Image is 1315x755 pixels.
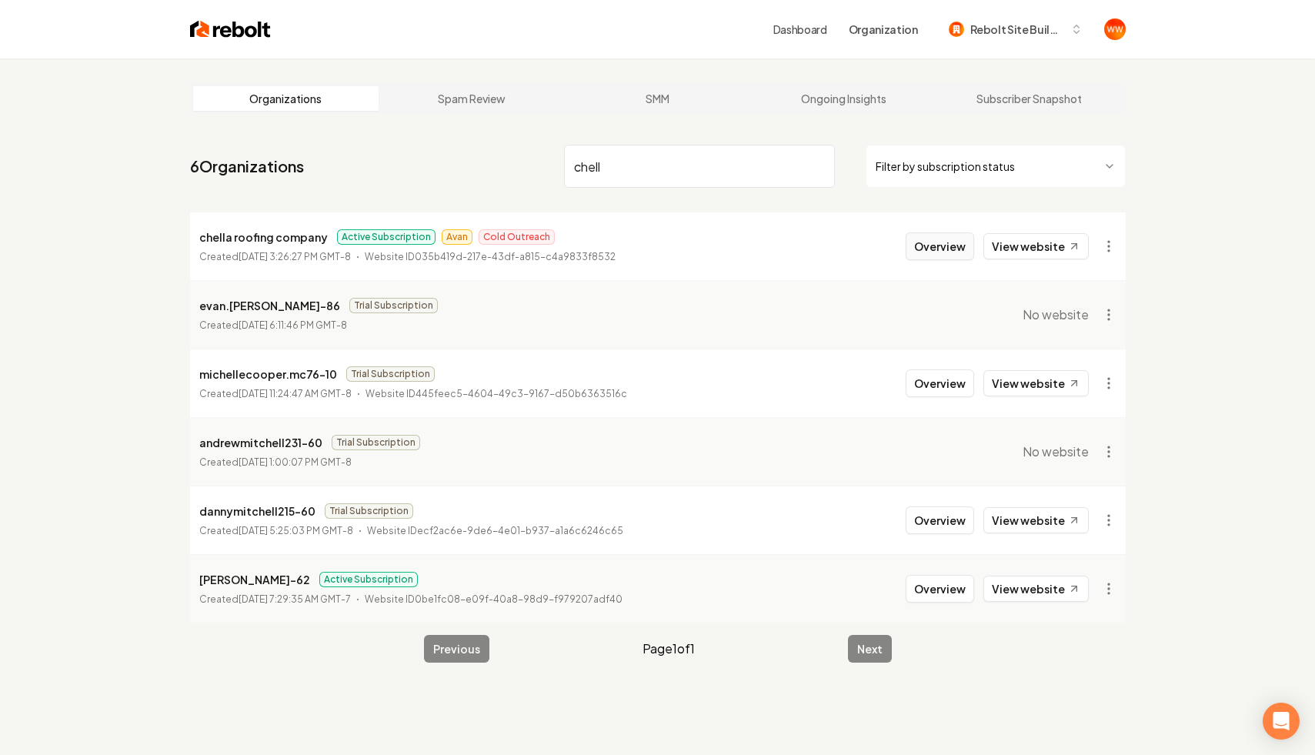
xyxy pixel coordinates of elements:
span: Active Subscription [319,572,418,587]
span: Trial Subscription [349,298,438,313]
span: Trial Subscription [325,503,413,519]
img: Rebolt Site Builder [949,22,964,37]
a: View website [983,507,1089,533]
p: Website ID 445feec5-4604-49c3-9167-d50b6363516c [365,386,627,402]
button: Overview [906,575,974,603]
span: Cold Outreach [479,229,555,245]
a: View website [983,576,1089,602]
img: Rebolt Logo [190,18,271,40]
span: No website [1023,306,1089,324]
time: [DATE] 1:00:07 PM GMT-8 [239,456,352,468]
p: Created [199,386,352,402]
p: dannymitchell215-60 [199,502,315,520]
a: 6Organizations [190,155,304,177]
button: Overview [906,506,974,534]
input: Search by name or ID [564,145,835,188]
time: [DATE] 3:26:27 PM GMT-8 [239,251,351,262]
time: [DATE] 11:24:47 AM GMT-8 [239,388,352,399]
img: Will Wallace [1104,18,1126,40]
p: evan.[PERSON_NAME]-86 [199,296,340,315]
time: [DATE] 6:11:46 PM GMT-8 [239,319,347,331]
p: chella roofing company [199,228,328,246]
a: View website [983,370,1089,396]
a: Spam Review [379,86,565,111]
button: Overview [906,232,974,260]
span: Active Subscription [337,229,436,245]
span: Trial Subscription [332,435,420,450]
a: Subscriber Snapshot [936,86,1123,111]
a: Dashboard [773,22,827,37]
button: Overview [906,369,974,397]
a: SMM [565,86,751,111]
a: View website [983,233,1089,259]
p: Created [199,592,351,607]
p: Created [199,318,347,333]
span: No website [1023,443,1089,461]
time: [DATE] 7:29:35 AM GMT-7 [239,593,351,605]
a: Organizations [193,86,379,111]
a: Ongoing Insights [750,86,936,111]
p: andrewmitchell231-60 [199,433,322,452]
span: Rebolt Site Builder [970,22,1064,38]
p: Created [199,249,351,265]
div: Open Intercom Messenger [1263,703,1300,740]
button: Organization [839,15,927,43]
p: michellecooper.mc76-10 [199,365,337,383]
button: Open user button [1104,18,1126,40]
time: [DATE] 5:25:03 PM GMT-8 [239,525,353,536]
p: Website ID 0be1fc08-e09f-40a8-98d9-f979207adf40 [365,592,622,607]
p: Website ID ecf2ac6e-9de6-4e01-b937-a1a6c6246c65 [367,523,623,539]
span: Page 1 of 1 [642,640,695,658]
p: Created [199,523,353,539]
span: Trial Subscription [346,366,435,382]
p: [PERSON_NAME]-62 [199,570,310,589]
p: Created [199,455,352,470]
p: Website ID 035b419d-217e-43df-a815-c4a9833f8532 [365,249,616,265]
span: Avan [442,229,472,245]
